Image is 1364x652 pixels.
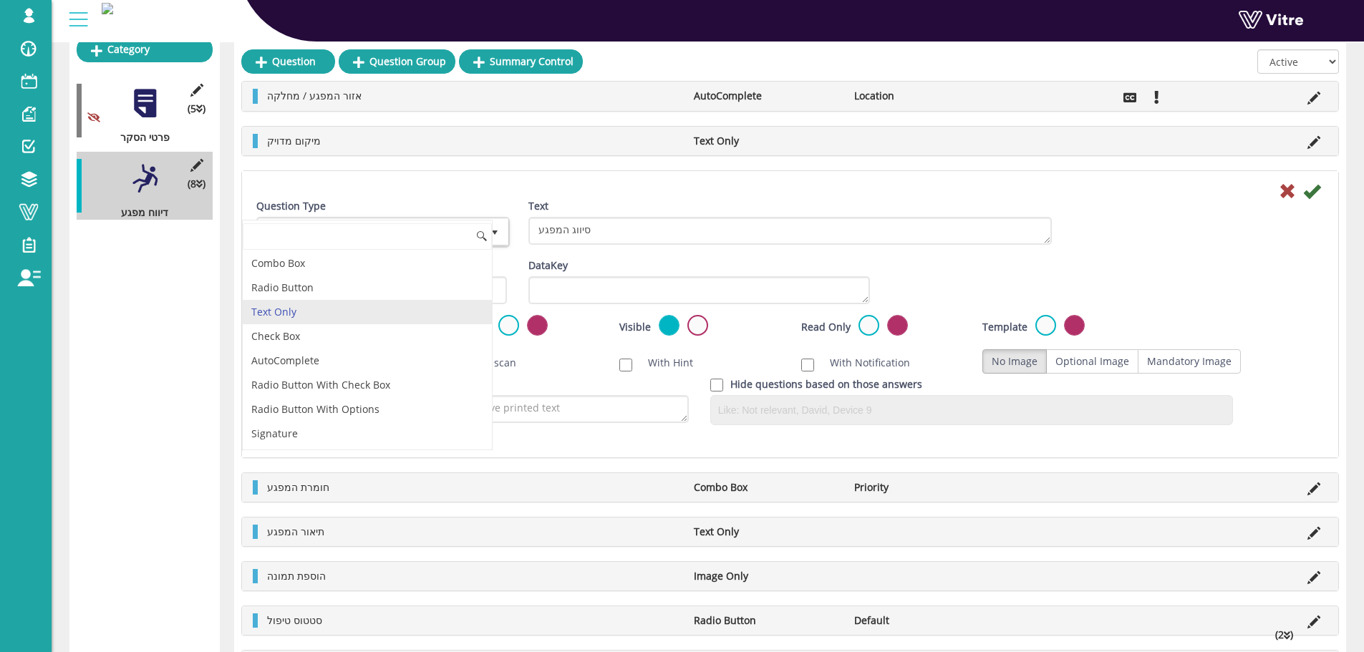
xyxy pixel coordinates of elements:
span: הוספת תמונה [267,569,326,583]
label: Text [528,199,548,213]
li: Combo Box [687,480,847,495]
li: Default [847,613,1007,628]
label: Read Only [801,320,851,334]
li: AutoComplete [243,349,492,373]
label: Visible [619,320,651,334]
a: Question [241,49,335,74]
li: Combo Box [243,251,492,276]
input: With Hint [619,359,632,371]
span: תיאור המפגע [267,525,324,538]
span: מיקום מדויק [267,134,321,147]
span: אזור המפגע / מחלקה [267,89,362,102]
label: With Notification [816,356,910,370]
div: פרטי הסקר [77,130,202,145]
li: Text Only [243,300,492,324]
li: Radio Button [687,613,847,628]
img: 51fbba00-7b06-46d6-9b63-bb3269440c91.png [102,3,113,14]
span: סטטוס טיפול [267,613,322,627]
label: Mandatory Image [1138,349,1241,374]
li: Combo Box With Check Box [243,446,492,470]
label: Template [982,320,1027,334]
li: (2 ) [1268,628,1300,642]
span: חומרת המפגע [267,480,329,494]
li: AutoComplete [687,89,847,103]
label: DataKey [528,258,568,273]
li: Radio Button [243,276,492,300]
a: Category [77,37,213,62]
span: select [482,219,508,245]
label: Question Type [256,199,326,213]
textarea: סיווג המפגע [528,217,1052,245]
li: Image Only [687,569,847,583]
span: (8 ) [188,177,205,191]
li: Radio Button With Options [243,397,492,422]
input: Like: Not relevant, David, Device 9 [715,399,1229,421]
span: (5 ) [188,102,205,116]
label: No Image [982,349,1047,374]
input: Hide question based on answer [710,379,723,391]
span: Text Only [258,219,482,245]
li: Check Box [243,324,492,349]
label: With Hint [634,356,693,370]
li: Text Only [687,134,847,148]
a: Summary Control [459,49,583,74]
div: דיווח מפגע [77,205,202,220]
li: Signature [243,422,492,446]
li: Priority [847,480,1007,495]
input: With Notification [801,359,814,371]
label: Optional Image [1046,349,1138,374]
a: Question Group [339,49,455,74]
li: Radio Button With Check Box [243,373,492,397]
li: Location [847,89,1007,103]
label: Hide questions based on those answers [730,377,922,391]
li: Text Only [687,525,847,539]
